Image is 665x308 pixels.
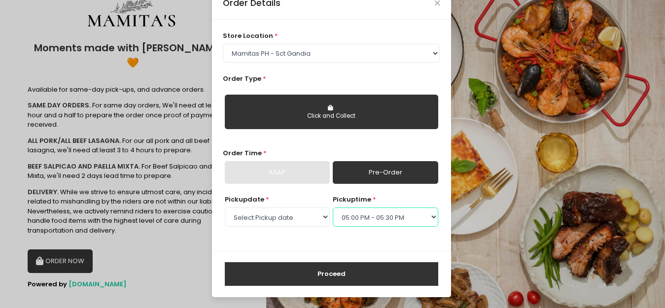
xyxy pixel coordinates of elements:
button: Proceed [225,262,438,286]
div: Click and Collect [232,112,431,121]
span: store location [223,31,273,40]
span: pickup time [333,195,371,204]
span: Pickup date [225,195,264,204]
a: Pre-Order [333,161,438,184]
span: Order Time [223,148,262,158]
span: Order Type [223,74,261,83]
button: Close [435,0,440,5]
button: Click and Collect [225,95,438,129]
